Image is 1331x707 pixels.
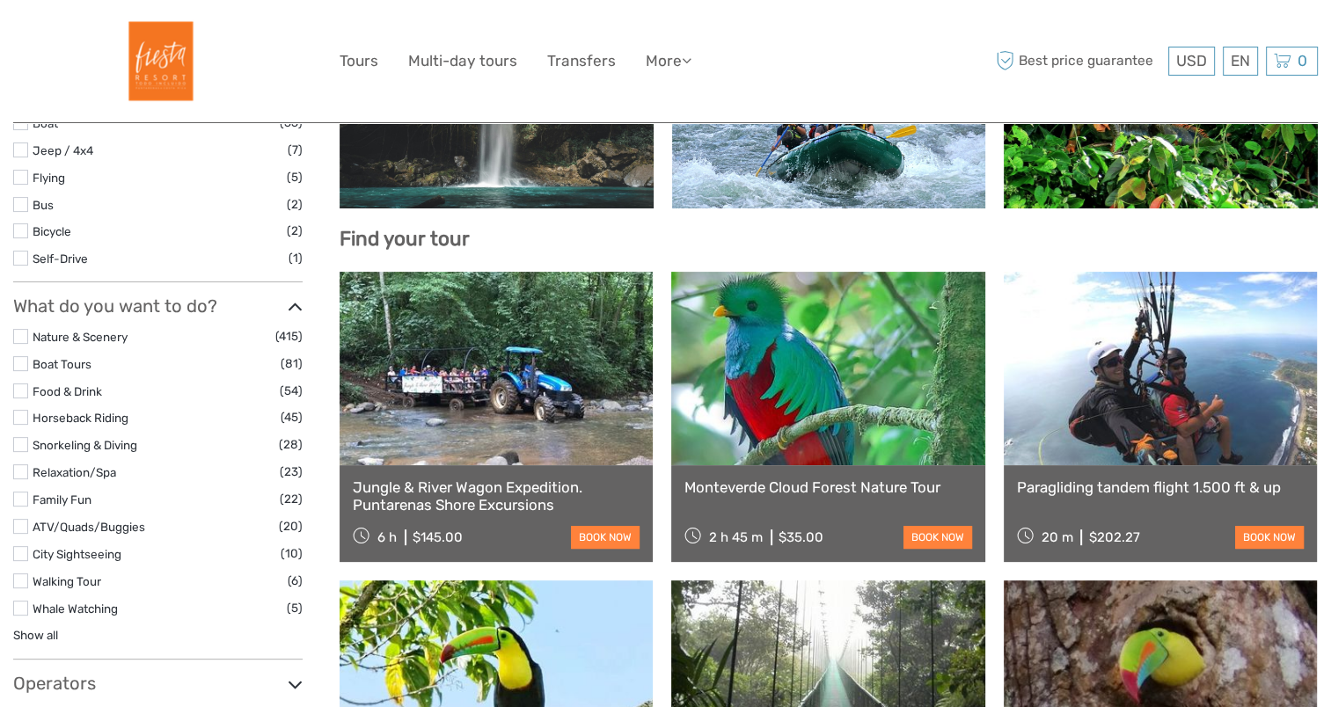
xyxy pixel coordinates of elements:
a: Bus [33,198,54,212]
a: Multi-day tours [408,48,517,74]
span: (22) [280,489,303,509]
a: Whale Watching [33,601,118,616]
span: (10) [281,543,303,564]
span: (20) [279,516,303,536]
span: 0 [1295,52,1310,69]
a: Nature & Scenery [33,330,128,344]
span: (28) [279,434,303,455]
a: Show all [13,628,58,642]
a: Bicycle [33,224,71,238]
span: (1) [289,248,303,268]
a: Jeep / 4x4 [33,143,93,157]
span: 2 h 45 m [709,529,763,545]
a: Relaxation/Spa [33,465,116,479]
a: Nature and Wildlife [1017,72,1305,195]
a: City Sightseeing [33,547,121,561]
a: Family Fun [33,492,91,507]
a: Monteverde Cloud Forest Nature Tour [684,478,971,496]
span: (6) [288,571,303,591]
a: Boat [33,116,58,130]
div: EN [1223,47,1258,76]
a: Hot Springs and Spas [353,72,640,195]
a: Self-Drive [33,251,88,266]
a: book now [571,526,640,549]
b: Find your tour [340,227,470,251]
span: (45) [281,407,303,427]
span: (5) [287,598,303,618]
span: (7) [288,140,303,160]
a: ATV/Quads/Buggies [33,520,145,534]
a: book now [903,526,972,549]
a: Paragliding tandem flight 1.500 ft & up [1017,478,1304,496]
span: (2) [287,221,303,241]
img: Fiesta Resort [110,13,206,109]
h3: What do you want to do? [13,295,303,317]
a: Walking Tour [33,574,101,588]
a: book now [1235,526,1304,549]
a: Adventure and Adrenaline [685,72,973,195]
a: Snorkeling & Diving [33,438,137,452]
div: $202.27 [1088,529,1139,545]
span: (5) [287,167,303,187]
div: $35.00 [779,529,823,545]
span: (23) [280,462,303,482]
a: Horseback Riding [33,411,128,425]
div: $145.00 [413,529,463,545]
span: (54) [280,381,303,401]
span: 20 m [1041,529,1072,545]
a: Flying [33,171,65,185]
a: Transfers [547,48,616,74]
a: Food & Drink [33,384,102,398]
span: Best price guarantee [991,47,1164,76]
span: (2) [287,194,303,215]
span: (81) [281,353,303,374]
span: (415) [275,326,303,346]
h3: Operators [13,673,303,694]
a: More [646,48,691,74]
span: USD [1176,52,1207,69]
span: 6 h [377,529,397,545]
a: Tours [340,48,378,74]
a: Boat Tours [33,357,91,371]
a: Jungle & River Wagon Expedition. Puntarenas Shore Excursions [353,478,640,514]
